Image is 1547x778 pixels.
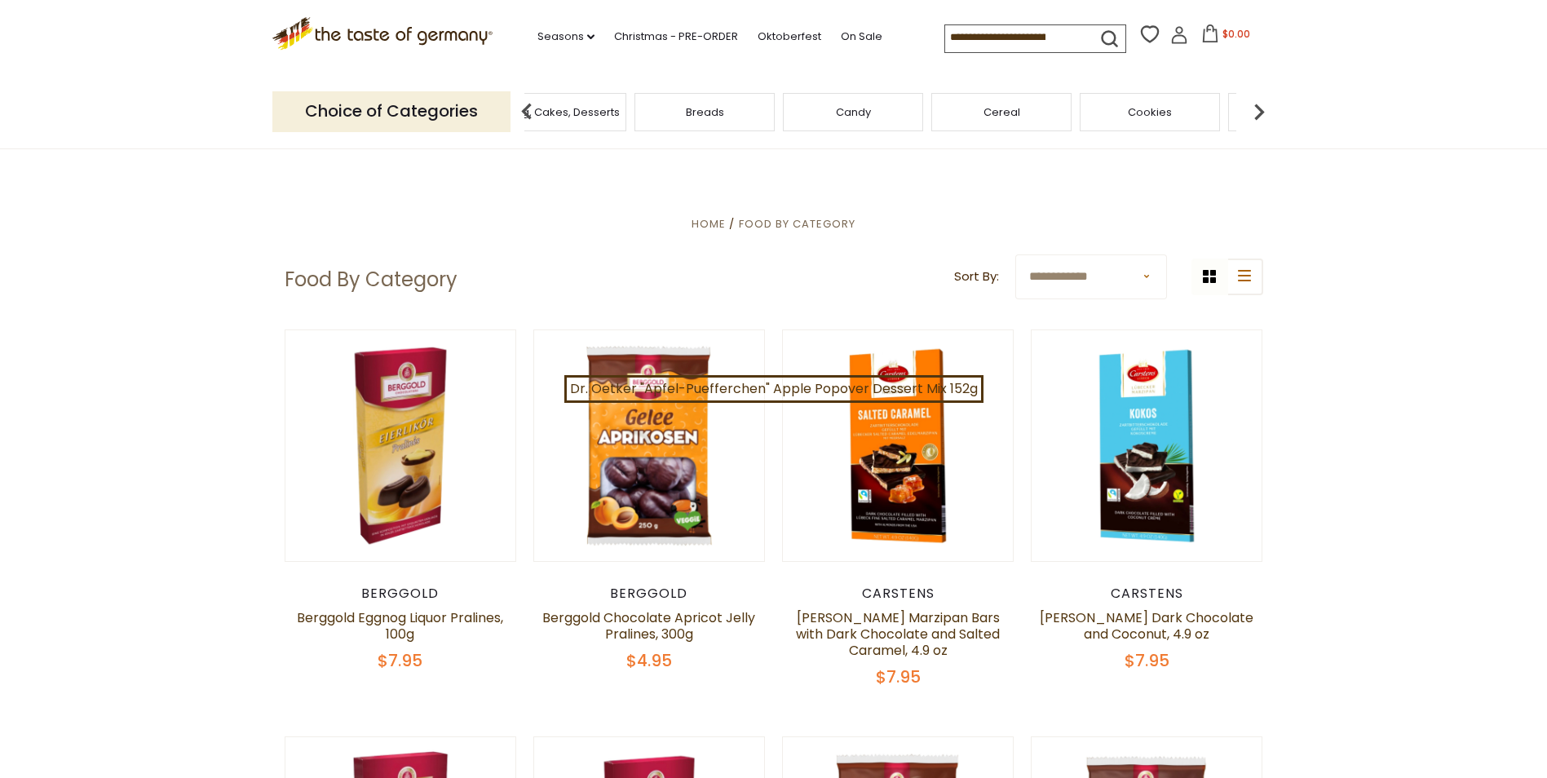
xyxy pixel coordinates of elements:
[758,28,821,46] a: Oktoberfest
[836,106,871,118] a: Candy
[1243,95,1275,128] img: next arrow
[1128,106,1172,118] a: Cookies
[285,330,516,561] img: Berggold Eggnog Liquor Pralines, 100g
[537,28,594,46] a: Seasons
[1125,649,1169,672] span: $7.95
[841,28,882,46] a: On Sale
[378,649,422,672] span: $7.95
[493,106,620,118] a: Baking, Cakes, Desserts
[297,608,503,643] a: Berggold Eggnog Liquor Pralines, 100g
[626,649,672,672] span: $4.95
[1031,586,1263,602] div: Carstens
[692,216,726,232] a: Home
[686,106,724,118] a: Breads
[614,28,738,46] a: Christmas - PRE-ORDER
[534,330,765,561] img: Berggold Chocolate Apricot Jelly Pralines, 300g
[1032,330,1262,561] img: Carstens Luebecker Dark Chocolate and Coconut, 4.9 oz
[1191,24,1261,49] button: $0.00
[954,267,999,287] label: Sort By:
[285,267,457,292] h1: Food By Category
[796,608,1000,660] a: [PERSON_NAME] Marzipan Bars with Dark Chocolate and Salted Caramel, 4.9 oz
[542,608,755,643] a: Berggold Chocolate Apricot Jelly Pralines, 300g
[285,586,517,602] div: Berggold
[272,91,511,131] p: Choice of Categories
[1040,608,1253,643] a: [PERSON_NAME] Dark Chocolate and Coconut, 4.9 oz
[564,375,983,403] a: Dr. Oetker "Apfel-Puefferchen" Apple Popover Dessert Mix 152g
[511,95,543,128] img: previous arrow
[876,665,921,688] span: $7.95
[782,586,1014,602] div: Carstens
[1222,27,1250,41] span: $0.00
[783,330,1014,561] img: Carstens Luebecker Marzipan Bars with Dark Chocolate and Salted Caramel, 4.9 oz
[533,586,766,602] div: Berggold
[739,216,855,232] a: Food By Category
[983,106,1020,118] a: Cereal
